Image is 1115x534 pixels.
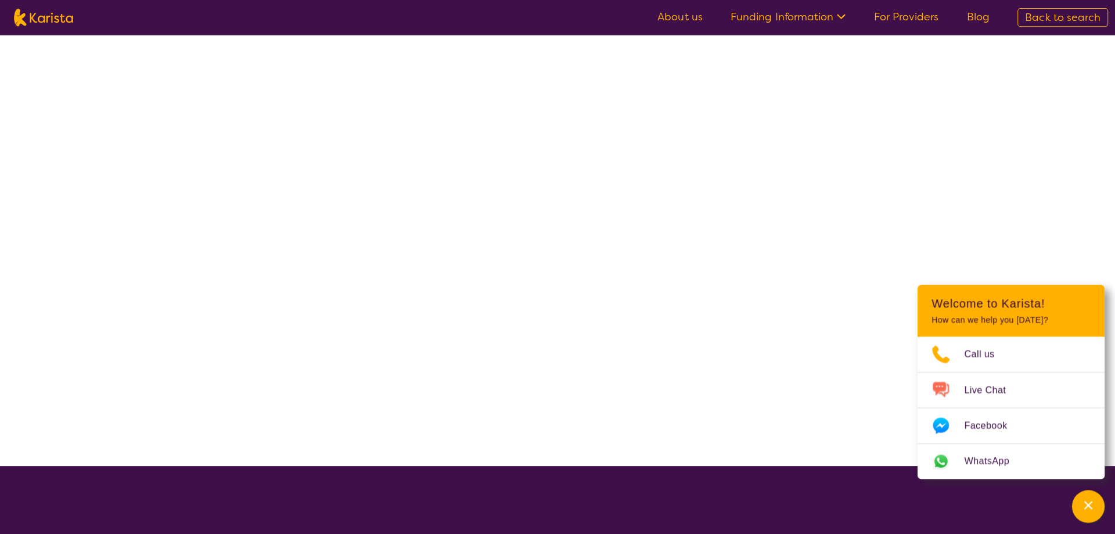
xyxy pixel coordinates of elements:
a: Back to search [1011,8,1101,27]
img: Karista logo [14,9,73,26]
a: About us [653,10,698,24]
a: Funding Information [726,10,840,24]
span: Facebook [958,414,1015,432]
span: Live Chat [958,379,1013,396]
a: Web link opens in a new tab. [912,441,1098,476]
div: Channel Menu [912,283,1098,476]
h2: Welcome to Karista! [926,295,1084,309]
a: Blog [961,10,983,24]
ul: Choose channel [912,335,1098,476]
button: Channel Menu [1065,487,1098,519]
span: Call us [958,343,1002,361]
span: Back to search [1019,10,1094,24]
p: How can we help you [DATE]? [926,313,1084,323]
span: WhatsApp [958,450,1017,467]
a: For Providers [868,10,933,24]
